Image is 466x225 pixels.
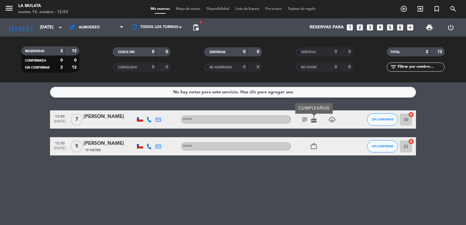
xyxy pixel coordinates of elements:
i: subject [301,116,308,123]
i: search [450,5,457,12]
strong: 2 [60,65,63,70]
strong: 0 [257,50,260,54]
strong: 0 [60,58,63,62]
span: 13:00 [52,112,67,120]
strong: 0 [166,65,169,69]
span: NO SHOW [301,66,317,69]
i: cancel [408,138,414,145]
span: Almuerzo [79,25,100,30]
span: CHECK INS [118,51,135,54]
span: Pre-acceso [262,7,285,11]
div: [PERSON_NAME] [84,140,135,148]
strong: 0 [348,65,352,69]
i: looks_6 [396,23,404,31]
span: SENTADAS [210,51,226,54]
strong: 0 [335,50,337,54]
i: add_circle_outline [400,5,407,12]
span: SERVIDAS [301,51,316,54]
span: [DATE] [52,120,67,127]
i: looks_4 [376,23,384,31]
i: looks_two [356,23,364,31]
span: Mapa de mesas [173,7,203,11]
span: print [426,24,433,31]
strong: 0 [335,65,337,69]
i: turned_in_not [433,5,440,12]
strong: 12 [72,65,78,70]
span: CANCELADA [118,66,137,69]
button: menu [5,4,14,15]
strong: 0 [348,50,352,54]
div: [PERSON_NAME] [84,113,135,121]
strong: 0 [257,65,260,69]
button: SIN CONFIRMAR [367,140,398,152]
strong: 2 [60,49,63,53]
strong: 2 [426,50,428,54]
i: [DATE] [5,21,37,34]
span: CONFIRMADA [25,59,46,62]
i: cake [310,116,317,123]
i: looks_3 [366,23,374,31]
div: LOG OUT [440,18,461,37]
span: Mis reservas [148,7,173,11]
i: looks_one [346,23,354,31]
i: filter_list [390,63,397,71]
span: Salón [183,145,192,147]
span: 5 [71,140,83,152]
strong: 12 [72,49,78,53]
input: Filtrar por nombre... [397,64,444,70]
i: arrow_drop_down [57,24,64,31]
span: RESERVADAS [25,50,45,53]
strong: 0 [74,58,78,62]
span: fiber_manual_record [199,20,203,24]
i: add_box [406,23,414,31]
span: 13:30 [52,139,67,146]
strong: 0 [166,50,169,54]
i: work_outline [310,143,317,150]
i: child_care [328,116,336,123]
div: martes 14. octubre - 12:53 [18,9,68,15]
span: 19 Visitas [85,148,101,153]
span: Tarjetas de regalo [285,7,319,11]
strong: 0 [152,65,154,69]
strong: 12 [437,50,443,54]
span: SIN CONFIRMAR [372,118,393,121]
i: exit_to_app [417,5,424,12]
i: cancel [408,112,414,118]
strong: 0 [243,65,246,69]
strong: 0 [152,50,154,54]
span: Reservas para [310,25,344,30]
div: La Mulata [18,3,68,9]
span: Disponibilidad [203,7,232,11]
span: RE AGENDADA [210,66,232,69]
span: 7 [71,113,83,126]
span: SIN CONFIRMAR [372,145,393,148]
span: Salón [183,118,192,120]
i: power_settings_new [447,24,454,31]
i: menu [5,4,14,13]
span: SIN CONFIRMAR [25,66,49,69]
span: pending_actions [192,24,199,31]
strong: 0 [243,50,246,54]
span: Lista de Espera [232,7,262,11]
button: SIN CONFIRMAR [367,113,398,126]
span: [DATE] [52,146,67,153]
span: TOTAL [390,51,400,54]
div: CUMPLEAÑOS [295,103,333,114]
div: No hay notas para este servicio. Haz clic para agregar una [173,89,293,96]
i: looks_5 [386,23,394,31]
